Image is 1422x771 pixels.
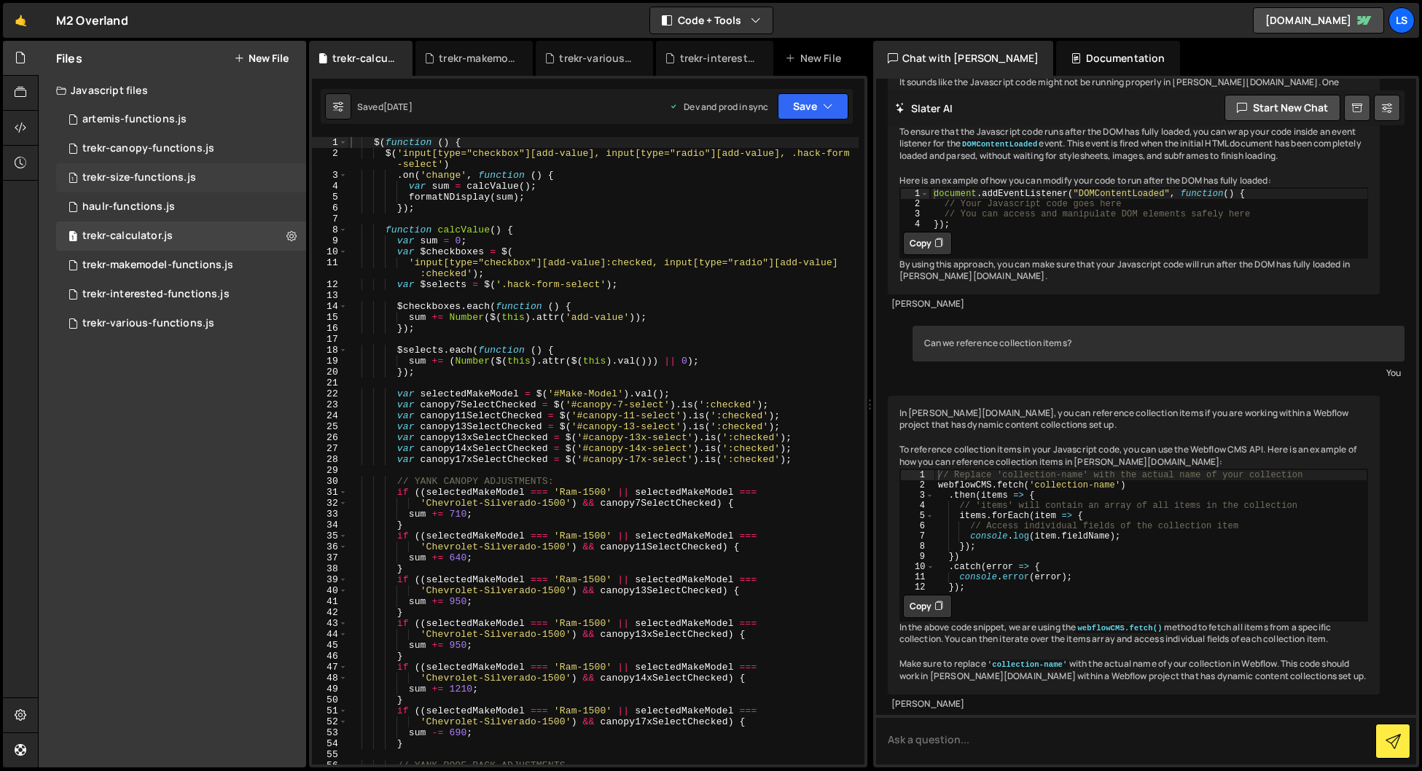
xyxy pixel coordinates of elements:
[82,113,187,126] div: artemis-functions.js
[439,51,515,66] div: trekr-makemodel-functions.js
[312,574,348,585] div: 39
[82,200,175,214] div: haulr-functions.js
[312,738,348,749] div: 54
[312,170,348,181] div: 3
[901,572,934,582] div: 11
[901,189,929,199] div: 1
[312,421,348,432] div: 25
[312,410,348,421] div: 24
[357,101,413,113] div: Saved
[1076,623,1163,633] code: webflowCMS.fetch()
[903,595,952,618] button: Copy
[559,51,636,66] div: trekr-various-functions.js
[312,651,348,662] div: 46
[82,142,214,155] div: trekr-canopy-functions.js
[901,552,934,562] div: 9
[312,727,348,738] div: 53
[312,192,348,203] div: 5
[312,487,348,498] div: 31
[56,50,82,66] h2: Files
[312,290,348,301] div: 13
[312,246,348,257] div: 10
[56,134,306,163] div: 11669/47072.js
[680,51,757,66] div: trekr-interested-functions.js
[650,7,773,34] button: Code + Tools
[901,582,934,592] div: 12
[888,396,1380,694] div: In [PERSON_NAME][DOMAIN_NAME], you can reference collection items if you are working within a Web...
[312,367,348,377] div: 20
[895,101,953,115] h2: Slater AI
[56,280,306,309] div: 11669/42694.js
[778,93,848,120] button: Save
[82,288,230,301] div: trekr-interested-functions.js
[312,531,348,541] div: 35
[312,443,348,454] div: 27
[312,377,348,388] div: 21
[56,222,306,251] div: 11669/27653.js
[901,209,929,219] div: 3
[312,345,348,356] div: 18
[56,251,306,280] div: 11669/37446.js
[82,259,233,272] div: trekr-makemodel-functions.js
[312,312,348,323] div: 15
[913,326,1405,361] div: Can we reference collection items?
[312,498,348,509] div: 32
[669,101,768,113] div: Dev and prod in sync
[312,694,348,705] div: 50
[961,139,1039,149] code: DOMContentLoaded
[312,399,348,410] div: 23
[56,192,306,222] div: 11669/40542.js
[312,476,348,487] div: 30
[901,490,934,501] div: 3
[69,232,77,243] span: 1
[312,148,348,170] div: 2
[312,323,348,334] div: 16
[312,629,348,640] div: 44
[901,470,934,480] div: 1
[785,51,846,66] div: New File
[312,618,348,629] div: 43
[39,76,306,105] div: Javascript files
[234,52,289,64] button: New File
[312,673,348,684] div: 48
[383,101,413,113] div: [DATE]
[312,224,348,235] div: 8
[903,232,952,255] button: Copy
[888,65,1380,294] div: It sounds like the Javascript code might not be running properly in [PERSON_NAME][DOMAIN_NAME]. O...
[901,521,934,531] div: 6
[312,520,348,531] div: 34
[312,181,348,192] div: 4
[312,607,348,618] div: 42
[312,552,348,563] div: 37
[312,214,348,224] div: 7
[312,640,348,651] div: 45
[312,716,348,727] div: 52
[312,563,348,574] div: 38
[312,596,348,607] div: 41
[3,3,39,38] a: 🤙
[312,356,348,367] div: 19
[901,219,929,230] div: 4
[56,105,306,134] div: 11669/42207.js
[56,163,306,192] div: 11669/47070.js
[901,501,934,511] div: 4
[56,309,306,338] div: 11669/37341.js
[312,334,348,345] div: 17
[312,509,348,520] div: 33
[312,257,348,279] div: 11
[312,760,348,771] div: 56
[1388,7,1415,34] a: LS
[891,698,1377,711] div: [PERSON_NAME]
[82,230,173,243] div: trekr-calculator.js
[1224,95,1340,121] button: Start new chat
[312,301,348,312] div: 14
[873,41,1054,76] div: Chat with [PERSON_NAME]
[312,432,348,443] div: 26
[82,317,214,330] div: trekr-various-functions.js
[901,199,929,209] div: 2
[901,511,934,521] div: 5
[332,51,395,66] div: trekr-calculator.js
[312,541,348,552] div: 36
[986,660,1069,670] code: 'collection-name'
